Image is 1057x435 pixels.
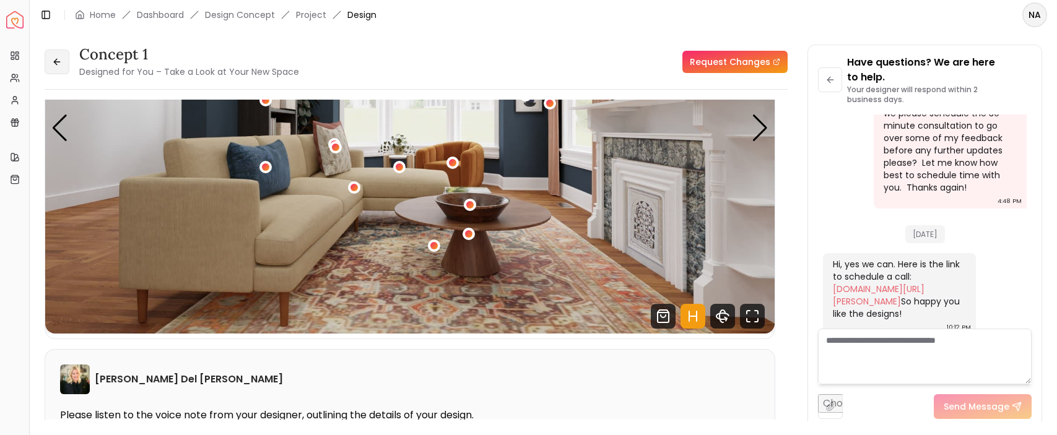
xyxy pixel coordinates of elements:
a: Spacejoy [6,11,24,28]
li: Design Concept [205,9,275,21]
a: [DOMAIN_NAME][URL][PERSON_NAME] [833,283,924,308]
a: Project [296,9,326,21]
svg: 360 View [710,304,735,329]
div: 10:12 PM [947,321,971,334]
img: Tina Martin Del Campo [60,364,90,394]
span: NA [1024,4,1046,26]
h3: concept 1 [79,45,299,64]
p: Your designer will respond within 2 business days. [847,85,1032,105]
a: Home [90,9,116,21]
p: Have questions? We are here to help. [847,55,1032,85]
p: Please listen to the voice note from your designer, outlining the details of your design. [60,409,760,421]
div: 4:48 PM [998,195,1022,207]
svg: Fullscreen [740,304,765,329]
svg: Shop Products from this design [651,304,676,329]
span: [DATE] [905,225,945,243]
a: Request Changes [682,51,788,73]
span: Design [347,9,376,21]
img: Spacejoy Logo [6,11,24,28]
div: Hi, yes we can. Here is the link to schedule a call: So happy you like the designs! [833,258,963,320]
nav: breadcrumb [75,9,376,21]
div: Previous slide [51,114,68,142]
a: Dashboard [137,9,184,21]
div: Hi [PERSON_NAME], Thanks so much for sending the design concepts. I like a lot of the aspects of ... [884,58,1014,194]
div: Next slide [752,114,768,142]
small: Designed for You – Take a Look at Your New Space [79,66,299,78]
h6: [PERSON_NAME] Del [PERSON_NAME] [95,372,283,387]
svg: Hotspots Toggle [681,304,705,329]
button: NA [1022,2,1047,27]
